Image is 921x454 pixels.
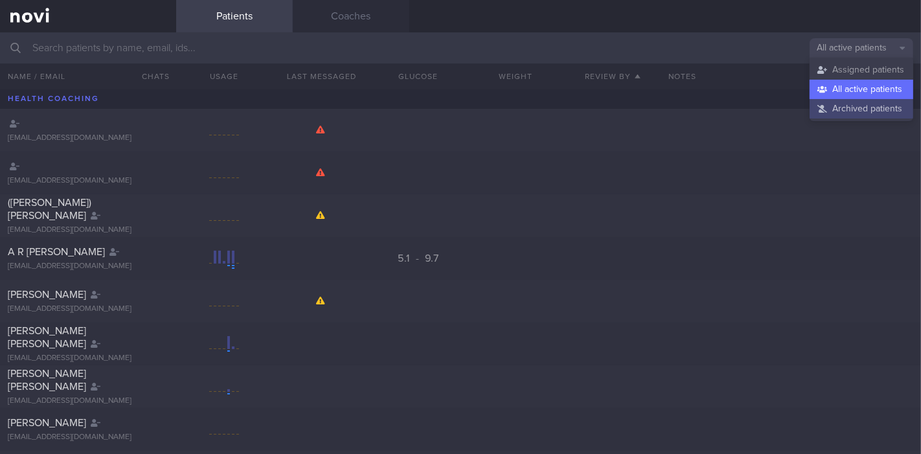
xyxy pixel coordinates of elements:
[661,63,921,89] div: Notes
[370,63,467,89] button: Glucose
[810,99,913,119] button: Archived patients
[810,38,913,58] button: All active patients
[8,176,168,186] div: [EMAIL_ADDRESS][DOMAIN_NAME]
[425,253,439,264] span: 9.7
[8,247,105,257] span: A R [PERSON_NAME]
[176,63,273,89] div: Usage
[124,63,176,89] button: Chats
[8,369,86,392] span: [PERSON_NAME] [PERSON_NAME]
[8,396,168,406] div: [EMAIL_ADDRESS][DOMAIN_NAME]
[416,253,420,264] span: -
[8,289,86,300] span: [PERSON_NAME]
[8,262,168,271] div: [EMAIL_ADDRESS][DOMAIN_NAME]
[810,60,913,80] button: Assigned patients
[810,80,913,99] button: All active patients
[467,63,564,89] button: Weight
[8,133,168,143] div: [EMAIL_ADDRESS][DOMAIN_NAME]
[8,304,168,314] div: [EMAIL_ADDRESS][DOMAIN_NAME]
[398,253,413,264] span: 5.1
[8,354,168,363] div: [EMAIL_ADDRESS][DOMAIN_NAME]
[8,225,168,235] div: [EMAIL_ADDRESS][DOMAIN_NAME]
[273,63,370,89] button: Last Messaged
[8,198,91,221] span: ([PERSON_NAME]) [PERSON_NAME]
[8,433,168,442] div: [EMAIL_ADDRESS][DOMAIN_NAME]
[564,63,661,89] button: Review By
[8,418,86,428] span: [PERSON_NAME]
[8,326,86,349] span: [PERSON_NAME] [PERSON_NAME]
